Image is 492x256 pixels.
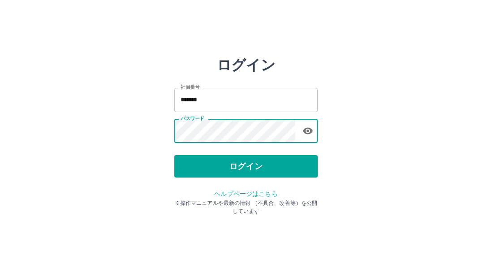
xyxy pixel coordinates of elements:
[174,199,318,215] p: ※操作マニュアルや最新の情報 （不具合、改善等）を公開しています
[174,155,318,178] button: ログイン
[181,84,199,91] label: 社員番号
[217,56,276,74] h2: ログイン
[181,115,204,122] label: パスワード
[214,190,277,197] a: ヘルプページはこちら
